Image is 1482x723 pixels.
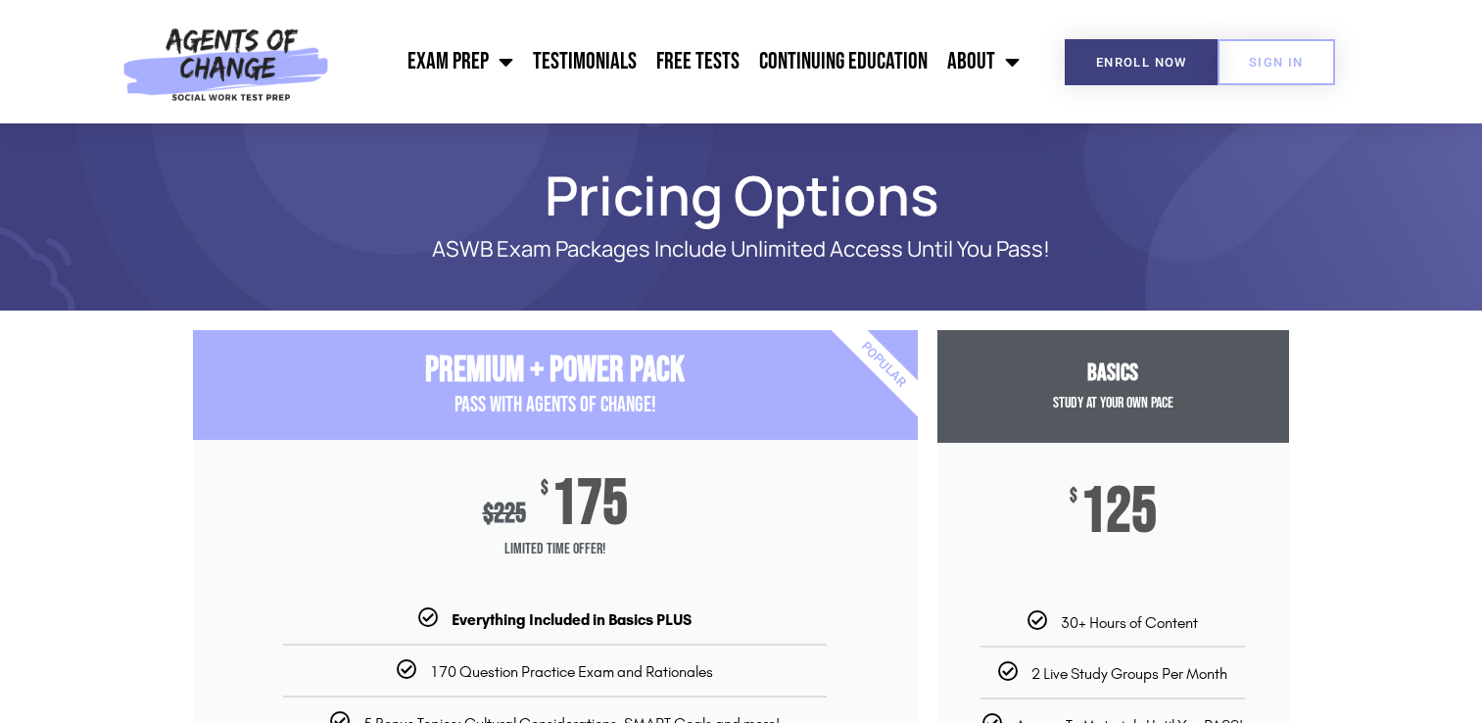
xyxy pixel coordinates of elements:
[541,479,549,499] span: $
[551,479,628,530] span: 175
[483,498,494,530] span: $
[937,37,1029,86] a: About
[770,252,996,478] div: Popular
[523,37,646,86] a: Testimonials
[454,392,656,418] span: PASS with AGENTS OF CHANGE!
[262,237,1221,262] p: ASWB Exam Packages Include Unlimited Access Until You Pass!
[1080,487,1157,538] span: 125
[749,37,937,86] a: Continuing Education
[1061,613,1198,632] span: 30+ Hours of Content
[339,37,1030,86] nav: Menu
[1053,394,1173,412] span: Study at your Own Pace
[452,610,692,629] b: Everything Included in Basics PLUS
[1031,664,1227,683] span: 2 Live Study Groups Per Month
[646,37,749,86] a: Free Tests
[483,498,526,530] div: 225
[398,37,523,86] a: Exam Prep
[1065,39,1219,85] a: Enroll Now
[193,530,918,569] span: Limited Time Offer!
[1096,56,1187,69] span: Enroll Now
[430,662,713,681] span: 170 Question Practice Exam and Rationales
[1249,56,1304,69] span: SIGN IN
[937,360,1289,388] h3: Basics
[1070,487,1077,506] span: $
[193,350,918,392] h3: Premium + Power Pack
[1218,39,1335,85] a: SIGN IN
[183,172,1300,217] h1: Pricing Options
